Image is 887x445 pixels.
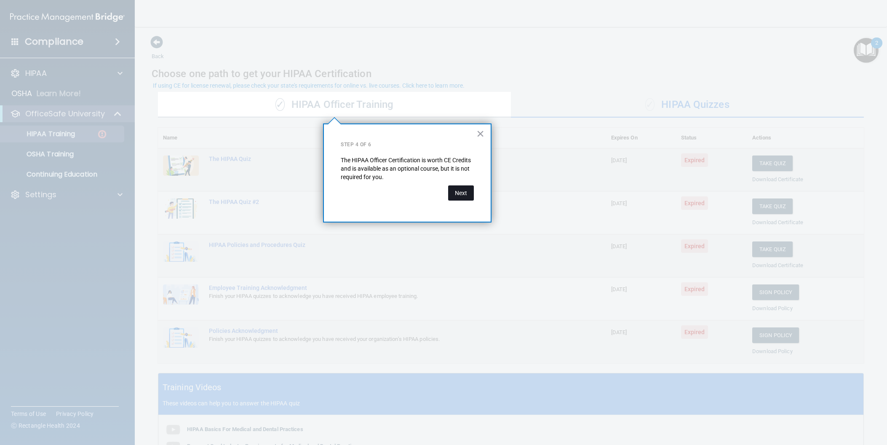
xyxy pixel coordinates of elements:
button: Close [476,127,484,140]
span: ✓ [275,98,285,111]
button: Next [448,185,474,201]
p: Step 4 of 6 [341,141,474,148]
iframe: Drift Widget Chat Controller [741,385,877,419]
div: HIPAA Officer Training [158,92,511,118]
p: The HIPAA Officer Certification is worth CE Credits and is available as an optional course, but i... [341,156,474,181]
